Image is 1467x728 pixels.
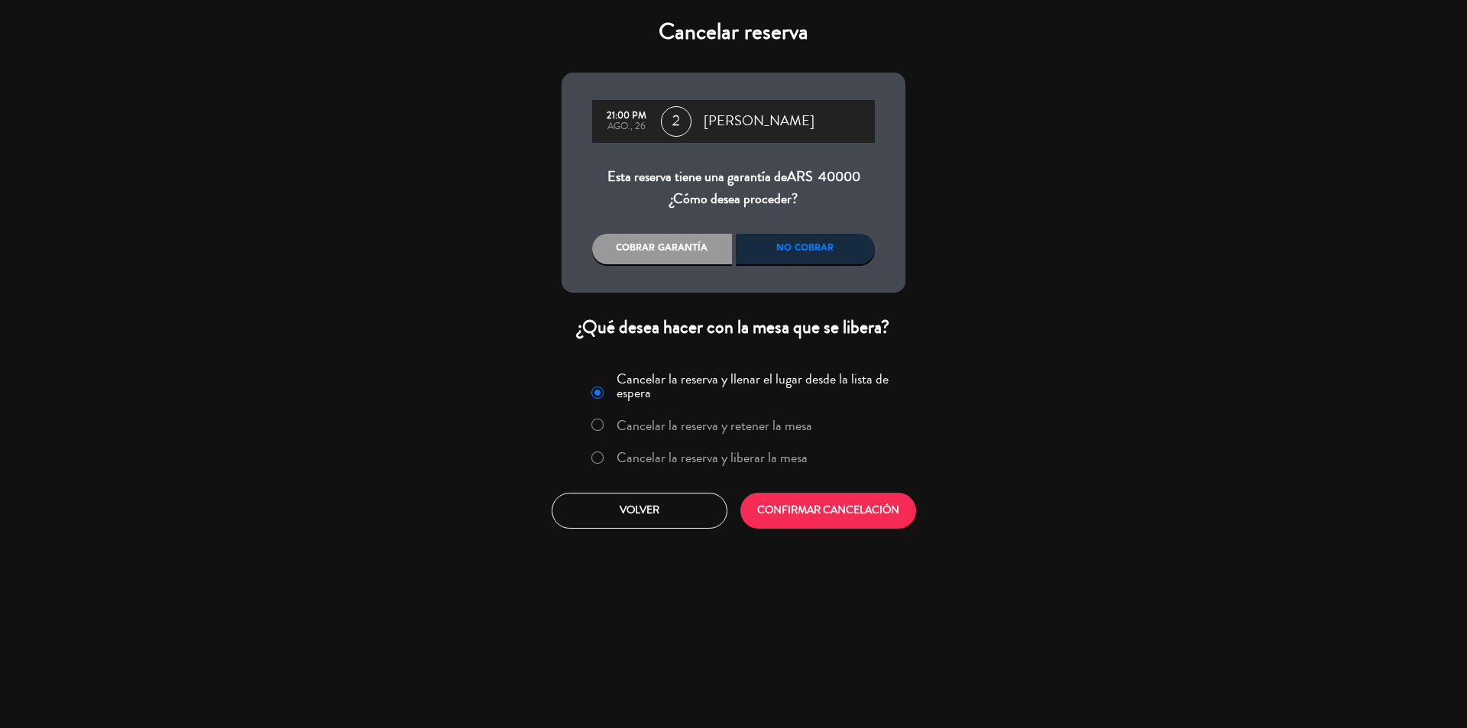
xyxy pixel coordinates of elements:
label: Cancelar la reserva y liberar la mesa [617,451,808,464]
div: ¿Qué desea hacer con la mesa que se libera? [562,315,905,339]
div: 21:00 PM [600,111,653,121]
span: 40000 [818,167,860,186]
label: Cancelar la reserva y llenar el lugar desde la lista de espera [617,372,896,400]
h4: Cancelar reserva [562,18,905,46]
div: Cobrar garantía [592,234,732,264]
div: No cobrar [736,234,876,264]
button: Volver [552,493,727,529]
div: ago., 26 [600,121,653,132]
span: 2 [661,106,691,137]
span: ARS [787,167,813,186]
label: Cancelar la reserva y retener la mesa [617,419,812,432]
div: Esta reserva tiene una garantía de ¿Cómo desea proceder? [592,166,875,211]
button: CONFIRMAR CANCELACIÓN [740,493,916,529]
span: [PERSON_NAME] [704,110,814,133]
